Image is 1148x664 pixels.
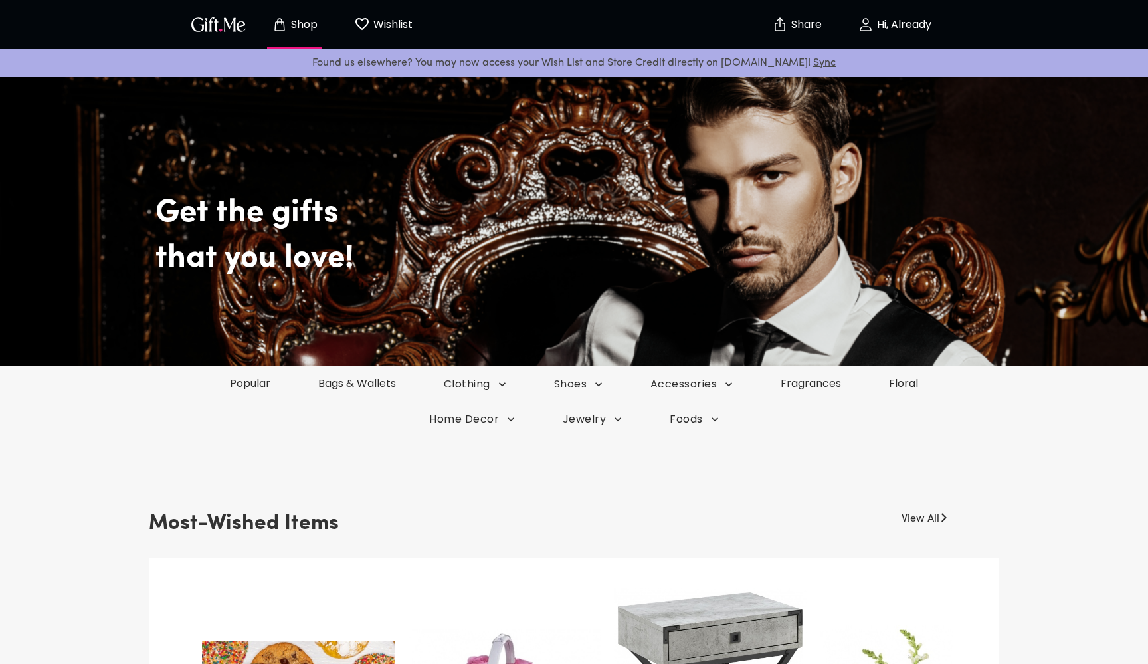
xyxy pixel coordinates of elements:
[155,154,1052,233] h2: Get the gifts
[670,412,718,427] span: Foods
[865,376,942,391] a: Floral
[874,19,931,31] p: Hi, Already
[828,3,961,46] button: Hi, Already
[258,3,331,46] button: Store page
[788,19,822,31] p: Share
[902,506,939,527] a: View All
[288,19,318,31] p: Shop
[773,1,820,48] button: Share
[444,377,506,391] span: Clothing
[563,412,622,427] span: Jewelry
[646,412,742,427] button: Foods
[294,376,420,391] a: Bags & Wallets
[757,376,865,391] a: Fragrances
[370,16,413,33] p: Wishlist
[187,17,250,33] button: GiftMe Logo
[530,377,626,391] button: Shoes
[650,377,733,391] span: Accessories
[626,377,757,391] button: Accessories
[813,58,836,68] a: Sync
[405,412,539,427] button: Home Decor
[149,506,339,542] h3: Most-Wished Items
[189,15,248,34] img: GiftMe Logo
[155,239,1052,278] h2: that you love!
[772,17,788,33] img: secure
[429,412,515,427] span: Home Decor
[347,3,420,46] button: Wishlist page
[420,377,530,391] button: Clothing
[206,376,294,391] a: Popular
[539,412,646,427] button: Jewelry
[11,55,1137,72] p: Found us elsewhere? You may now access your Wish List and Store Credit directly on [DOMAIN_NAME]!
[554,377,603,391] span: Shoes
